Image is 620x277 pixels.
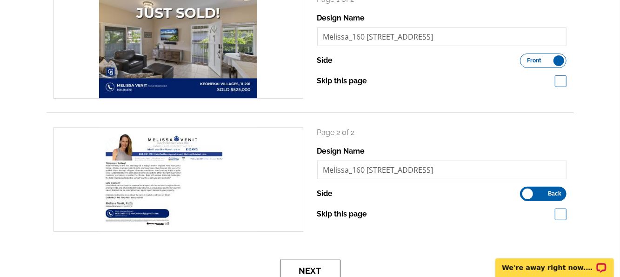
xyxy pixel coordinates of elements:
[317,55,333,66] label: Side
[489,248,620,277] iframe: LiveChat chat widget
[317,146,365,157] label: Design Name
[317,188,333,199] label: Side
[527,58,542,63] span: Front
[317,13,365,24] label: Design Name
[317,209,367,220] label: Skip this page
[548,191,561,196] span: Back
[317,127,567,138] p: Page 2 of 2
[317,27,567,46] input: File Name
[317,161,567,179] input: File Name
[317,75,367,87] label: Skip this page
